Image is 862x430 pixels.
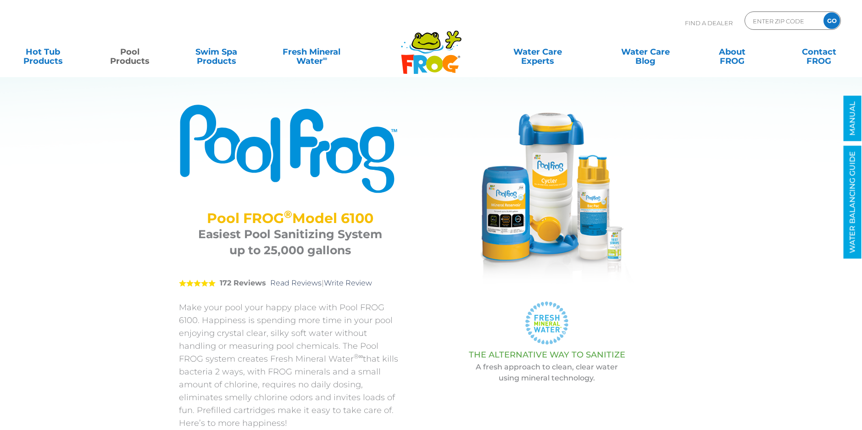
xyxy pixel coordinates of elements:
a: Water CareExperts [483,43,592,61]
p: A fresh approach to clean, clear water using mineral technology. [424,362,670,384]
sup: ® [284,208,292,221]
p: Make your pool your happy place with Pool FROG 6100. Happiness is spending more time in your pool... [179,301,401,430]
a: MANUAL [844,96,862,141]
a: AboutFROG [699,43,766,61]
h3: THE ALTERNATIVE WAY TO SANITIZE [424,350,670,359]
h2: Pool FROG Model 6100 [190,210,390,226]
div: | [179,265,401,301]
a: Fresh MineralWater∞ [269,43,354,61]
a: Hot TubProducts [9,43,77,61]
a: Write Review [324,279,372,287]
a: Swim SpaProducts [183,43,250,61]
sup: ∞ [323,55,328,62]
h3: Easiest Pool Sanitizing System up to 25,000 gallons [190,226,390,258]
a: Water CareBlog [612,43,679,61]
strong: 172 Reviews [220,279,266,287]
span: 5 [179,279,216,287]
a: PoolProducts [96,43,163,61]
sup: ®∞ [354,352,363,360]
a: WATER BALANCING GUIDE [844,146,862,259]
a: ContactFROG [785,43,853,61]
p: Find A Dealer [685,11,733,34]
img: Frog Products Logo [396,18,467,74]
img: Product Logo [179,103,401,194]
a: Read Reviews [270,279,322,287]
input: GO [823,12,840,29]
